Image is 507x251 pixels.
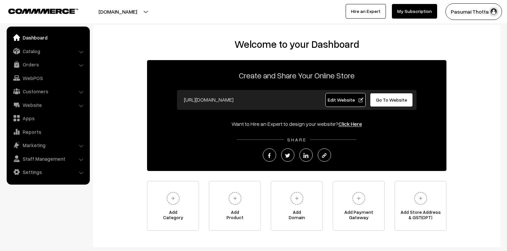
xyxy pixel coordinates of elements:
img: plus.svg [350,189,368,208]
a: Apps [8,112,87,124]
span: SHARE [284,137,310,142]
a: Edit Website [325,93,366,107]
button: Pasumai Thotta… [445,3,502,20]
span: Go To Website [376,97,407,103]
img: plus.svg [226,189,244,208]
img: plus.svg [412,189,430,208]
span: Add Domain [271,209,322,223]
a: Add PaymentGateway [333,181,385,231]
a: Add Store Address& GST(OPT) [395,181,446,231]
img: COMMMERCE [8,9,78,14]
span: Add Category [147,209,199,223]
img: plus.svg [164,189,182,208]
a: AddDomain [271,181,323,231]
a: Dashboard [8,32,87,43]
span: Add Store Address & GST(OPT) [395,209,446,223]
p: Create and Share Your Online Store [147,69,446,81]
a: Marketing [8,139,87,151]
a: My Subscription [392,4,437,19]
a: Go To Website [370,93,413,107]
a: AddCategory [147,181,199,231]
span: Add Product [209,209,260,223]
a: Settings [8,166,87,178]
a: Catalog [8,45,87,57]
a: Hire an Expert [346,4,386,19]
a: Click Here [338,121,362,127]
img: user [489,7,499,17]
a: Reports [8,126,87,138]
button: [DOMAIN_NAME] [75,3,160,20]
a: Staff Management [8,153,87,165]
a: Customers [8,85,87,97]
img: plus.svg [288,189,306,208]
a: WebPOS [8,72,87,84]
a: Website [8,99,87,111]
a: AddProduct [209,181,261,231]
h2: Welcome to your Dashboard [100,38,494,50]
span: Add Payment Gateway [333,209,384,223]
span: Edit Website [328,97,363,103]
div: Want to Hire an Expert to design your website? [147,120,446,128]
a: Orders [8,58,87,70]
a: COMMMERCE [8,7,67,15]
